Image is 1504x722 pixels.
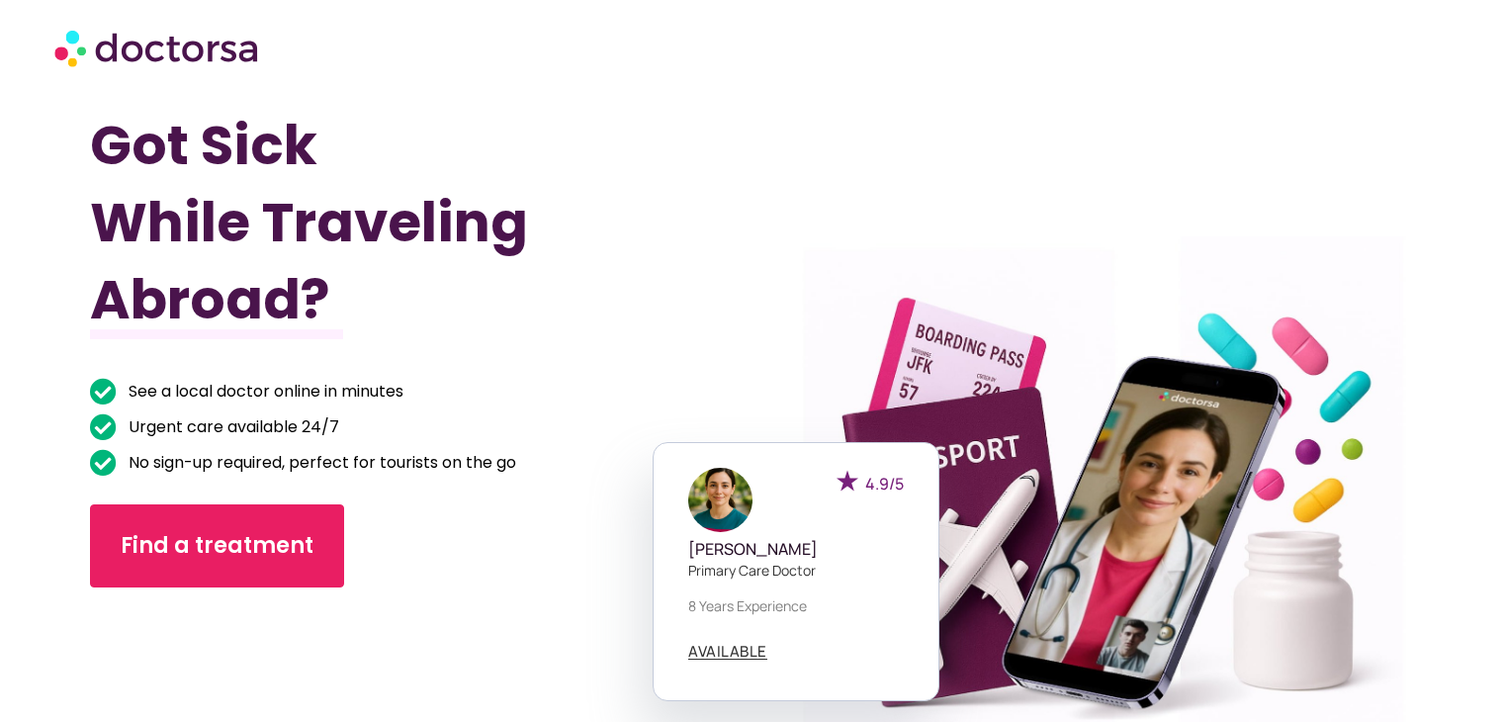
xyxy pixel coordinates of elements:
[124,449,516,477] span: No sign-up required, perfect for tourists on the go
[90,107,653,338] h1: Got Sick While Traveling Abroad?
[121,530,313,562] span: Find a treatment
[90,504,344,587] a: Find a treatment
[688,560,904,581] p: Primary care doctor
[124,378,403,406] span: See a local doctor online in minutes
[688,595,904,616] p: 8 years experience
[865,473,904,495] span: 4.9/5
[124,413,339,441] span: Urgent care available 24/7
[688,644,767,659] span: AVAILABLE
[688,644,767,660] a: AVAILABLE
[688,540,904,559] h5: [PERSON_NAME]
